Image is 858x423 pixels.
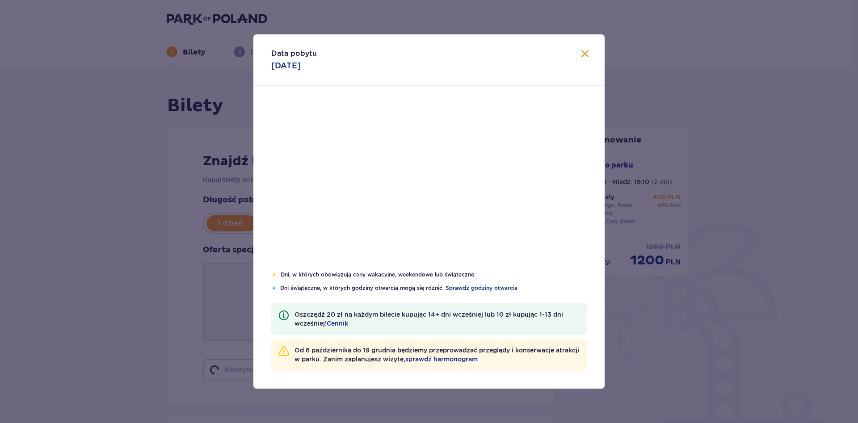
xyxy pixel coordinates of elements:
img: Niebieska gwiazdka [271,285,277,291]
button: Zamknij [580,49,590,60]
a: Sprawdź godziny otwarcia [446,284,517,292]
p: Data pobytu [271,49,317,59]
img: Pomarańczowa gwiazdka [271,272,277,277]
p: Oszczędź 20 zł na każdym bilecie kupując 14+ dni wcześniej lub 10 zł kupując 1-13 dni wcześniej! [294,310,580,328]
p: [DATE] [271,60,301,71]
p: Od 6 października do 19 grudnia będziemy przeprowadzać przeglądy i konserwacje atrakcji w parku. ... [294,346,580,364]
p: Dni, w których obowiązują ceny wakacyjne, weekendowe lub świąteczne. [281,271,587,279]
p: Dni świąteczne, w których godziny otwarcia mogą się różnić. [280,284,587,292]
a: Cennik [327,319,348,328]
a: sprawdź harmonogram [405,355,478,364]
